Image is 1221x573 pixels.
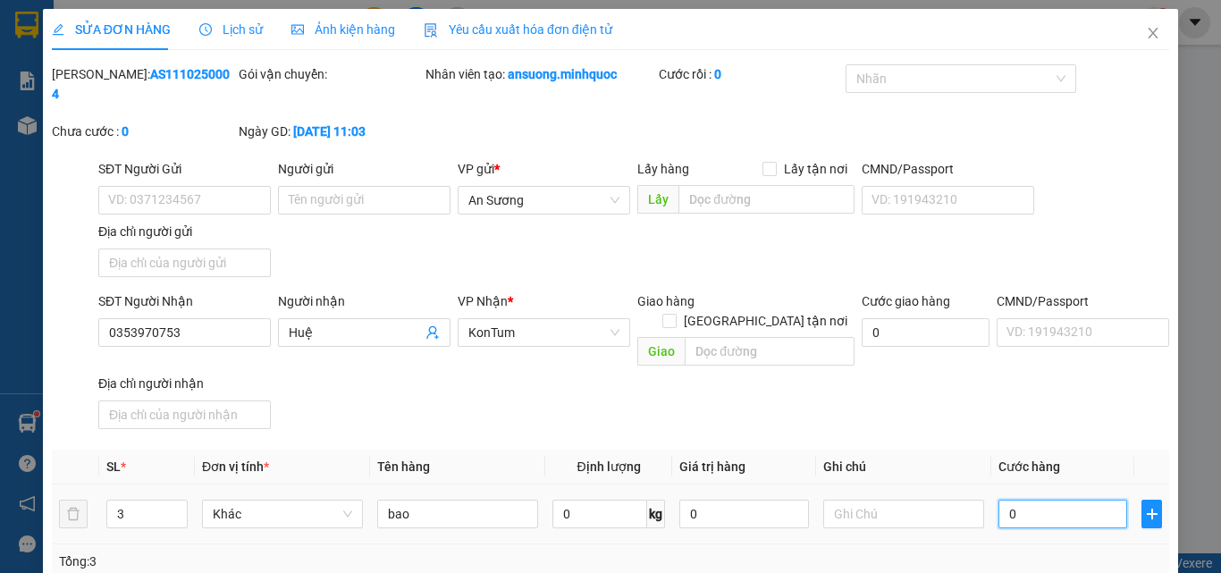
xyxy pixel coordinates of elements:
[1146,26,1160,40] span: close
[637,294,695,308] span: Giao hàng
[15,17,43,36] span: Gửi:
[677,311,855,331] span: [GEOGRAPHIC_DATA] tận nơi
[121,15,253,58] div: Bến xe Đăk Hà
[98,249,271,277] input: Địa chỉ của người gửi
[199,23,212,36] span: clock-circle
[291,22,395,37] span: Ảnh kiện hàng
[425,325,440,340] span: user-add
[1141,500,1162,528] button: plus
[685,337,855,366] input: Dọc đường
[98,374,271,393] div: Địa chỉ người nhận
[997,291,1169,311] div: CMND/Passport
[637,337,685,366] span: Giao
[424,22,612,37] span: Yêu cầu xuất hóa đơn điện tử
[679,459,745,474] span: Giá trị hàng
[98,222,271,241] div: Địa chỉ người gửi
[577,459,640,474] span: Định lượng
[862,159,1034,179] div: CMND/Passport
[118,94,255,119] div: 60.000
[458,159,630,179] div: VP gửi
[377,459,430,474] span: Tên hàng
[202,459,269,474] span: Đơn vị tính
[425,64,655,84] div: Nhân viên tạo:
[59,500,88,528] button: delete
[52,64,235,104] div: [PERSON_NAME]:
[52,122,235,141] div: Chưa cước :
[199,22,263,37] span: Lịch sử
[508,67,617,81] b: ansuong.minhquoc
[291,23,304,36] span: picture
[468,319,619,346] span: KonTum
[862,294,950,308] label: Cước giao hàng
[52,22,171,37] span: SỬA ĐƠN HÀNG
[1128,9,1178,59] button: Close
[424,23,438,38] img: icon
[106,459,121,474] span: SL
[15,15,108,58] div: An Sương
[377,500,538,528] input: VD: Bàn, Ghế
[659,64,842,84] div: Cước rồi :
[998,459,1060,474] span: Cước hàng
[862,318,989,347] input: Cước giao hàng
[134,128,158,153] span: SL
[637,162,689,176] span: Lấy hàng
[121,17,164,36] span: Nhận:
[293,124,366,139] b: [DATE] 11:03
[98,291,271,311] div: SĐT Người Nhận
[15,130,253,152] div: Tên hàng: tx ( : 1 )
[468,187,619,214] span: An Sương
[458,294,508,308] span: VP Nhận
[678,185,855,214] input: Dọc đường
[98,159,271,179] div: SĐT Người Gửi
[278,159,451,179] div: Người gửi
[714,67,721,81] b: 0
[1142,507,1161,521] span: plus
[118,98,143,117] span: CC :
[816,450,991,485] th: Ghi chú
[777,159,855,179] span: Lấy tận nơi
[239,122,422,141] div: Ngày GD:
[637,185,678,214] span: Lấy
[122,124,129,139] b: 0
[213,501,352,527] span: Khác
[121,58,253,83] div: 0394331167
[239,64,422,84] div: Gói vận chuyển:
[647,500,665,528] span: kg
[98,400,271,429] input: Địa chỉ của người nhận
[278,291,451,311] div: Người nhận
[823,500,984,528] input: Ghi Chú
[52,23,64,36] span: edit
[59,552,473,571] div: Tổng: 3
